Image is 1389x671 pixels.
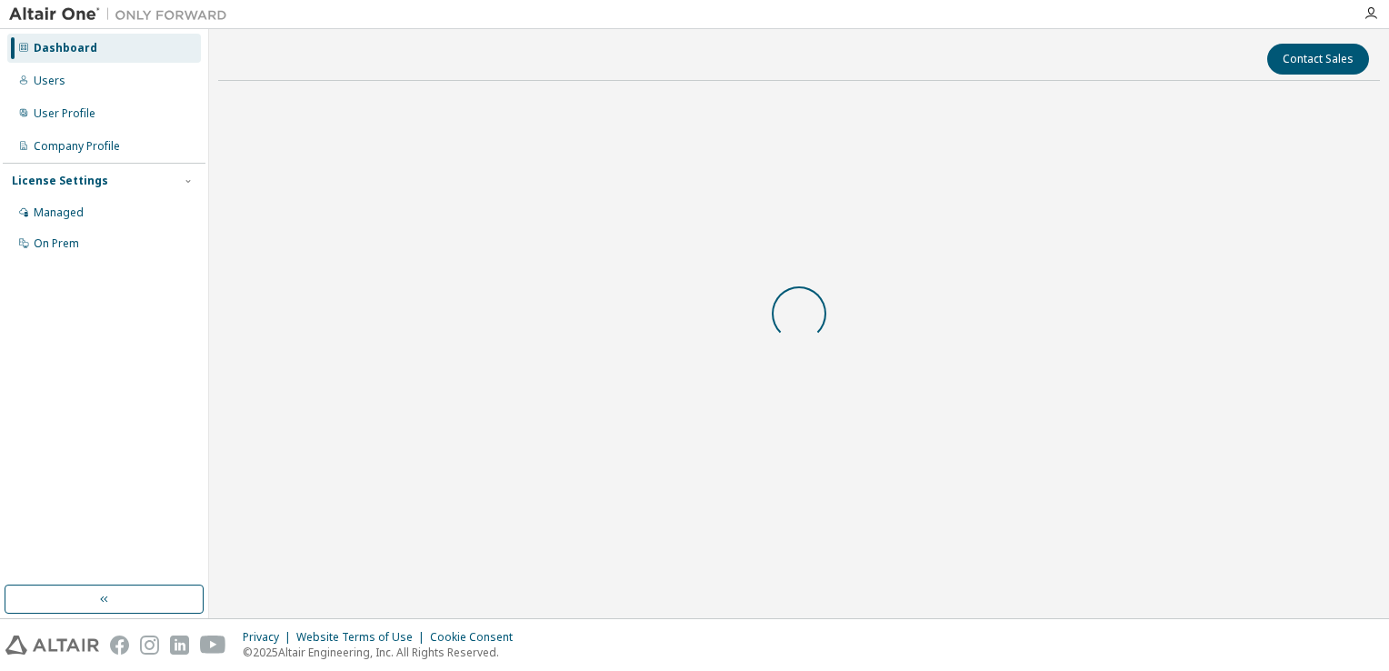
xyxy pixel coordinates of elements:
div: Users [34,74,65,88]
div: Managed [34,205,84,220]
img: linkedin.svg [170,636,189,655]
img: instagram.svg [140,636,159,655]
img: Altair One [9,5,236,24]
img: facebook.svg [110,636,129,655]
p: © 2025 Altair Engineering, Inc. All Rights Reserved. [243,645,524,660]
img: youtube.svg [200,636,226,655]
button: Contact Sales [1267,44,1369,75]
div: Dashboard [34,41,97,55]
div: User Profile [34,106,95,121]
div: License Settings [12,174,108,188]
img: altair_logo.svg [5,636,99,655]
div: Website Terms of Use [296,630,430,645]
div: Privacy [243,630,296,645]
div: Company Profile [34,139,120,154]
div: Cookie Consent [430,630,524,645]
div: On Prem [34,236,79,251]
